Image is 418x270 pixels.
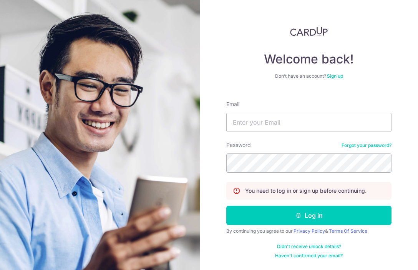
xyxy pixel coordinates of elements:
[290,27,328,36] img: CardUp Logo
[226,73,391,79] div: Don’t have an account?
[226,52,391,67] h4: Welcome back!
[226,100,239,108] label: Email
[226,228,391,234] div: By continuing you agree to our &
[226,141,251,149] label: Password
[327,73,343,79] a: Sign up
[245,187,367,195] p: You need to log in or sign up before continuing.
[342,142,391,148] a: Forgot your password?
[226,206,391,225] button: Log in
[275,253,343,259] a: Haven't confirmed your email?
[277,243,341,250] a: Didn't receive unlock details?
[329,228,367,234] a: Terms Of Service
[294,228,325,234] a: Privacy Policy
[226,113,391,132] input: Enter your Email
